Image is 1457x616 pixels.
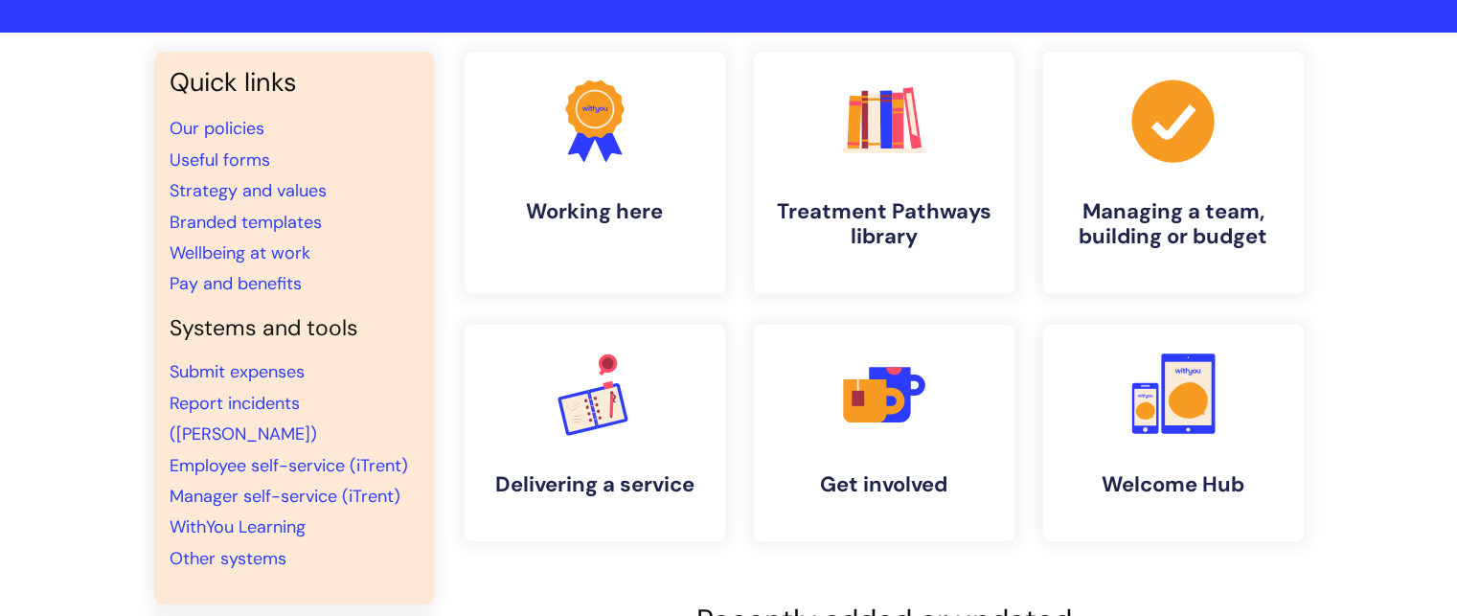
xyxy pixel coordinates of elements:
h4: Working here [480,199,710,224]
a: Employee self-service (iTrent) [170,454,408,477]
a: Branded templates [170,211,322,234]
a: Get involved [754,325,1014,541]
a: Report incidents ([PERSON_NAME]) [170,392,317,445]
a: Other systems [170,547,286,570]
a: WithYou Learning [170,515,306,538]
h4: Welcome Hub [1059,472,1288,497]
a: Wellbeing at work [170,241,310,264]
a: Pay and benefits [170,272,302,295]
h4: Managing a team, building or budget [1059,199,1288,250]
h3: Quick links [170,67,419,98]
a: Submit expenses [170,360,305,383]
a: Treatment Pathways library [754,52,1014,294]
h4: Treatment Pathways library [769,199,999,250]
h4: Systems and tools [170,315,419,342]
a: Welcome Hub [1043,325,1304,541]
a: Useful forms [170,148,270,171]
a: Working here [465,52,725,294]
a: Delivering a service [465,325,725,541]
a: Manager self-service (iTrent) [170,485,400,508]
a: Managing a team, building or budget [1043,52,1304,294]
a: Our policies [170,117,264,140]
h4: Delivering a service [480,472,710,497]
a: Strategy and values [170,179,327,202]
h4: Get involved [769,472,999,497]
